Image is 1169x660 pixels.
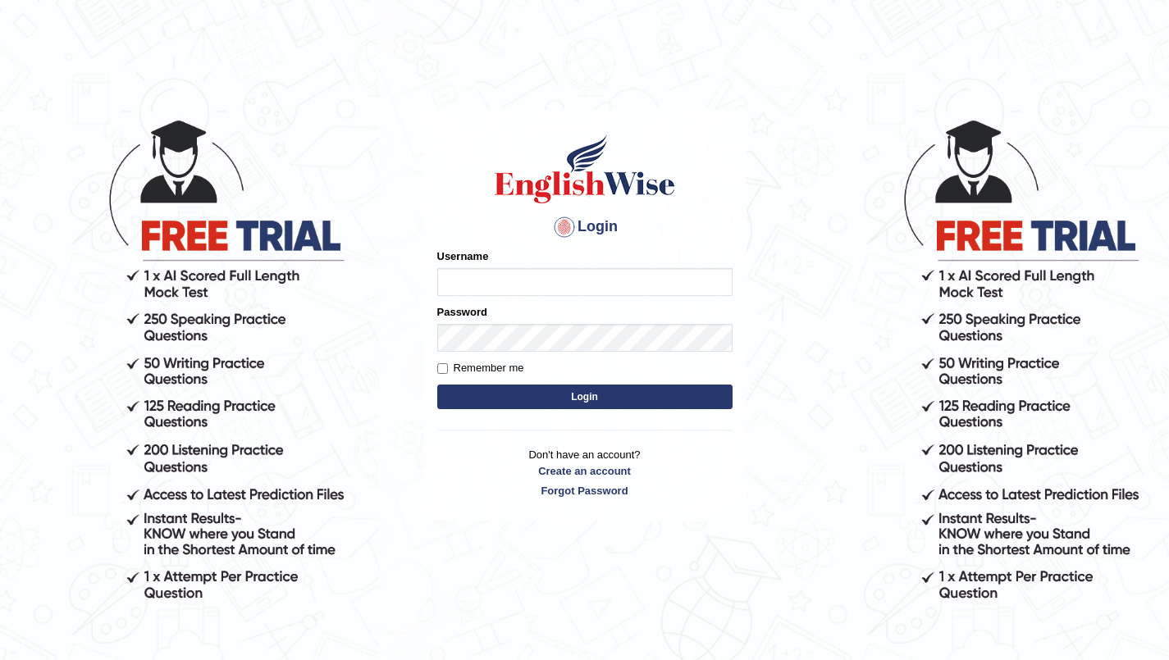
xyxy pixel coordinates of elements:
[437,214,733,240] h4: Login
[437,463,733,479] a: Create an account
[437,385,733,409] button: Login
[437,447,733,498] p: Don't have an account?
[437,363,448,374] input: Remember me
[491,132,678,206] img: Logo of English Wise sign in for intelligent practice with AI
[437,360,524,376] label: Remember me
[437,483,733,498] a: Forgot Password
[437,304,487,320] label: Password
[437,248,489,264] label: Username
